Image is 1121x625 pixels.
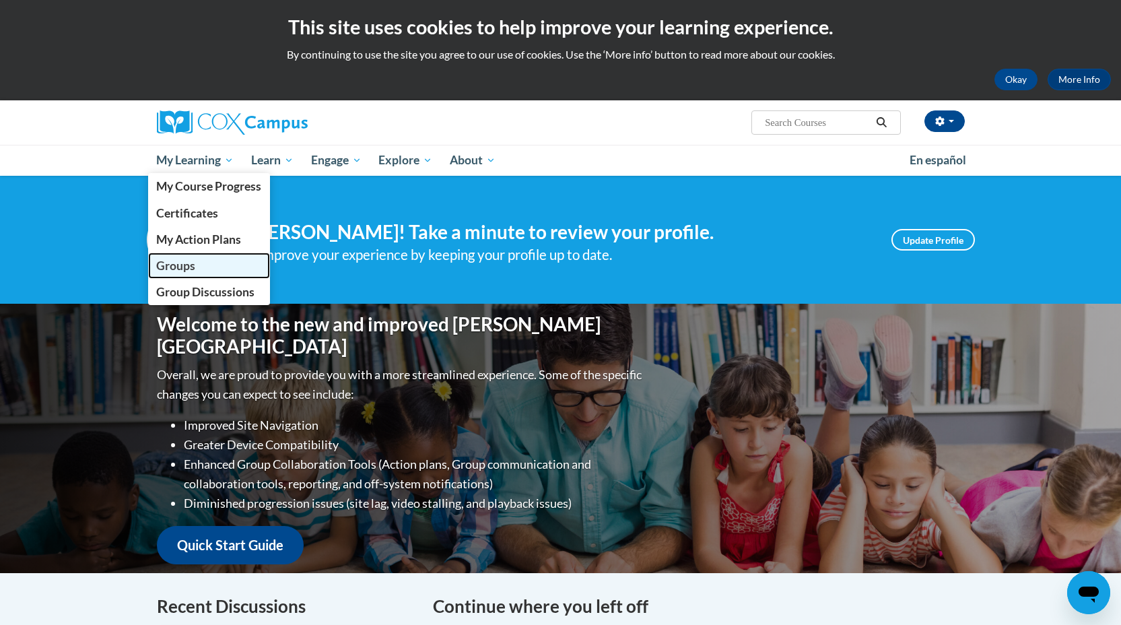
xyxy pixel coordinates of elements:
span: Groups [156,259,195,273]
a: Learn [242,145,302,176]
span: Engage [311,152,362,168]
span: About [450,152,496,168]
span: Explore [378,152,432,168]
a: My Learning [148,145,243,176]
span: My Learning [156,152,234,168]
img: Profile Image [147,209,207,270]
button: Account Settings [924,110,965,132]
a: Group Discussions [148,279,271,305]
span: My Action Plans [156,232,241,246]
h1: Welcome to the new and improved [PERSON_NAME][GEOGRAPHIC_DATA] [157,313,645,358]
span: Group Discussions [156,285,254,299]
div: Help improve your experience by keeping your profile up to date. [228,244,871,266]
li: Improved Site Navigation [184,416,645,435]
a: My Course Progress [148,173,271,199]
p: By continuing to use the site you agree to our use of cookies. Use the ‘More info’ button to read... [10,47,1111,62]
h4: Recent Discussions [157,593,413,620]
h4: Hi [PERSON_NAME]! Take a minute to review your profile. [228,221,871,244]
span: Learn [251,152,294,168]
span: En español [910,153,966,167]
h2: This site uses cookies to help improve your learning experience. [10,13,1111,40]
iframe: Button to launch messaging window [1067,571,1110,614]
input: Search Courses [763,114,871,131]
a: Explore [370,145,441,176]
div: Main menu [137,145,985,176]
li: Greater Device Compatibility [184,435,645,455]
img: Cox Campus [157,110,308,135]
li: Enhanced Group Collaboration Tools (Action plans, Group communication and collaboration tools, re... [184,455,645,494]
a: My Action Plans [148,226,271,253]
a: Engage [302,145,370,176]
a: Groups [148,253,271,279]
a: Update Profile [891,229,975,251]
span: Certificates [156,206,218,220]
button: Okay [994,69,1038,90]
a: Cox Campus [157,110,413,135]
span: My Course Progress [156,179,261,193]
a: About [441,145,504,176]
button: Search [871,114,891,131]
li: Diminished progression issues (site lag, video stalling, and playback issues) [184,494,645,513]
a: Certificates [148,200,271,226]
a: Quick Start Guide [157,526,304,564]
a: More Info [1048,69,1111,90]
p: Overall, we are proud to provide you with a more streamlined experience. Some of the specific cha... [157,365,645,404]
h4: Continue where you left off [433,593,965,620]
a: En español [901,146,975,174]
